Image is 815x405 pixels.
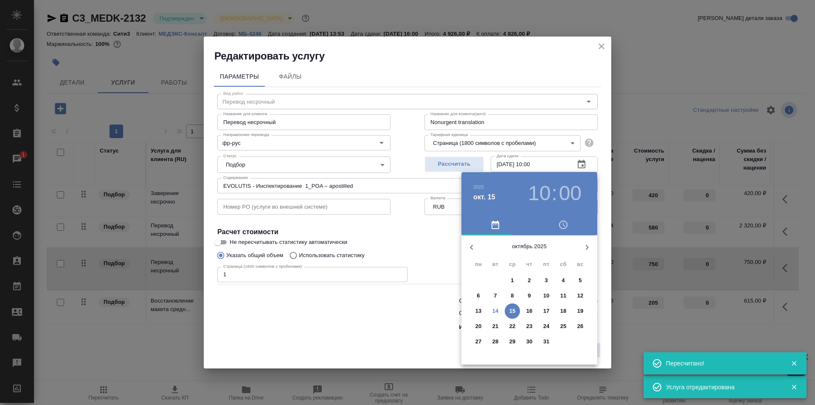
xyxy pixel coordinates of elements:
button: 17 [539,303,554,319]
p: 24 [543,322,550,331]
p: 13 [475,307,482,315]
button: 18 [556,303,571,319]
button: 1 [505,273,520,288]
p: октябрь 2025 [482,242,577,251]
button: 28 [488,334,503,349]
span: вс [573,260,588,269]
p: 4 [562,276,565,285]
button: 10 [539,288,554,303]
span: чт [522,260,537,269]
button: 6 [471,288,486,303]
button: 12 [573,288,588,303]
button: 2025 [473,184,484,190]
button: 14 [488,303,503,319]
p: 23 [526,322,533,331]
button: окт. 15 [473,192,495,202]
button: 7 [488,288,503,303]
span: пт [539,260,554,269]
span: пн [471,260,486,269]
button: 13 [471,303,486,319]
button: Закрыть [785,360,803,367]
p: 20 [475,322,482,331]
p: 27 [475,337,482,346]
button: 8 [505,288,520,303]
button: 30 [522,334,537,349]
button: 31 [539,334,554,349]
p: 31 [543,337,550,346]
button: 21 [488,319,503,334]
button: 20 [471,319,486,334]
span: сб [556,260,571,269]
p: 28 [492,337,499,346]
p: 12 [577,292,584,300]
h3: : [551,181,557,205]
p: 19 [577,307,584,315]
p: 26 [577,322,584,331]
p: 3 [545,276,548,285]
span: вт [488,260,503,269]
button: 23 [522,319,537,334]
p: 1 [511,276,514,285]
p: 5 [579,276,582,285]
p: 30 [526,337,533,346]
button: Закрыть [785,383,803,391]
p: 11 [560,292,567,300]
p: 10 [543,292,550,300]
p: 18 [560,307,567,315]
p: 7 [494,292,497,300]
p: 21 [492,322,499,331]
button: 26 [573,319,588,334]
p: 17 [543,307,550,315]
p: 14 [492,307,499,315]
button: 15 [505,303,520,319]
button: 5 [573,273,588,288]
p: 8 [511,292,514,300]
button: 9 [522,288,537,303]
button: 16 [522,303,537,319]
button: 3 [539,273,554,288]
button: 10 [528,181,551,205]
button: 2 [522,273,537,288]
button: 00 [559,181,582,205]
p: 25 [560,322,567,331]
button: 24 [539,319,554,334]
p: 16 [526,307,533,315]
button: 11 [556,288,571,303]
button: 29 [505,334,520,349]
div: Услуга отредактирована [666,383,778,391]
p: 15 [509,307,516,315]
button: 19 [573,303,588,319]
button: 4 [556,273,571,288]
div: Пересчитано! [666,359,778,368]
p: 29 [509,337,516,346]
p: 9 [528,292,531,300]
button: 22 [505,319,520,334]
p: 2 [528,276,531,285]
p: 6 [477,292,480,300]
span: ср [505,260,520,269]
button: 27 [471,334,486,349]
button: 25 [556,319,571,334]
p: 22 [509,322,516,331]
